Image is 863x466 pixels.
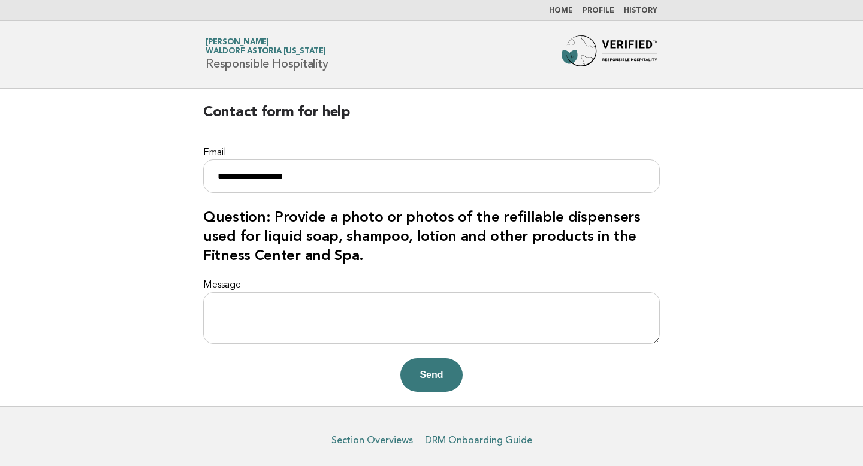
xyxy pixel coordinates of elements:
a: [PERSON_NAME]Waldorf Astoria [US_STATE] [206,38,326,55]
a: DRM Onboarding Guide [425,434,532,446]
a: Profile [583,7,614,14]
h1: Responsible Hospitality [206,39,328,70]
a: Section Overviews [331,434,413,446]
span: Waldorf Astoria [US_STATE] [206,48,326,56]
h3: Question: Provide a photo or photos of the refillable dispensers used for liquid soap, shampoo, l... [203,207,660,265]
button: Send [400,358,462,392]
img: Forbes Travel Guide [562,35,657,74]
label: Message [203,279,660,292]
h2: Contact form for help [203,103,660,132]
a: History [624,7,657,14]
label: Email [203,147,660,159]
a: Home [549,7,573,14]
